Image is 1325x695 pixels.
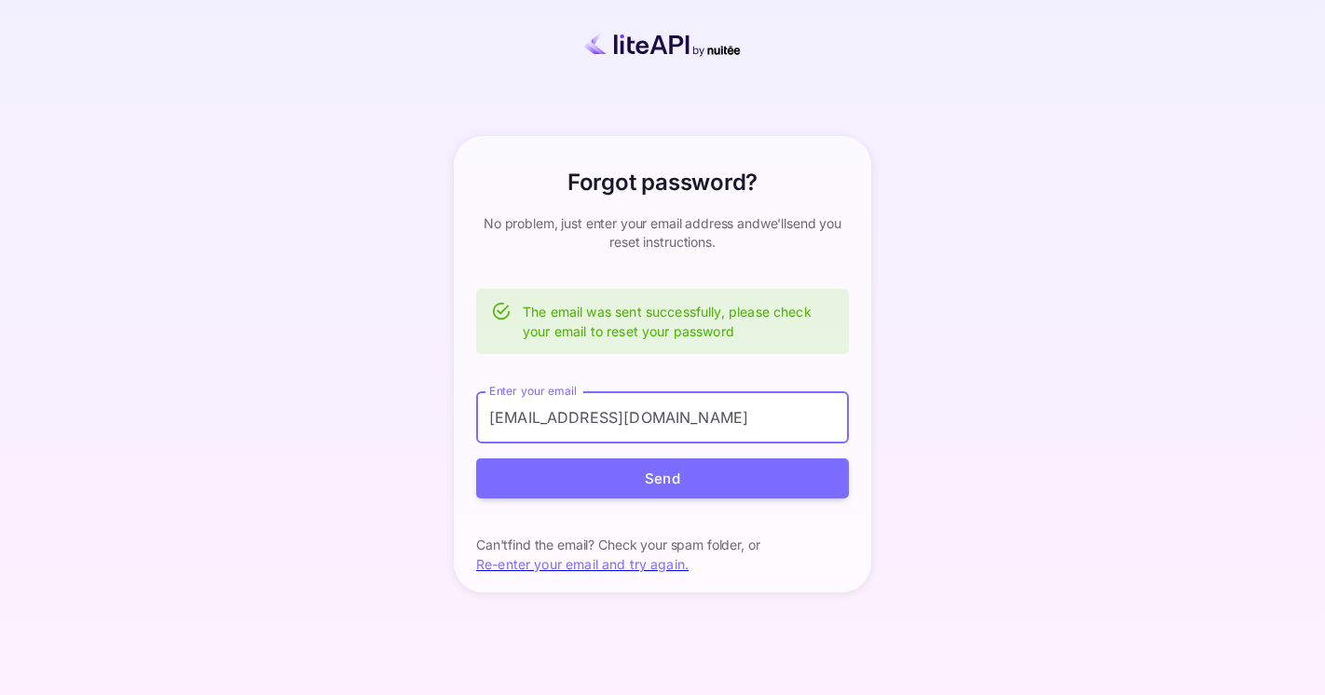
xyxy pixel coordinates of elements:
p: No problem, just enter your email address and we'll send you reset instructions. [476,214,849,252]
div: The email was sent successfully, please check your email to reset your password [523,294,834,348]
a: Re-enter your email and try again. [476,556,689,572]
h6: Forgot password? [567,166,758,199]
img: liteapi [555,30,770,57]
label: Enter your email [489,383,577,399]
button: Send [476,458,849,498]
p: Can't find the email? Check your spam folder, or [476,536,849,554]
